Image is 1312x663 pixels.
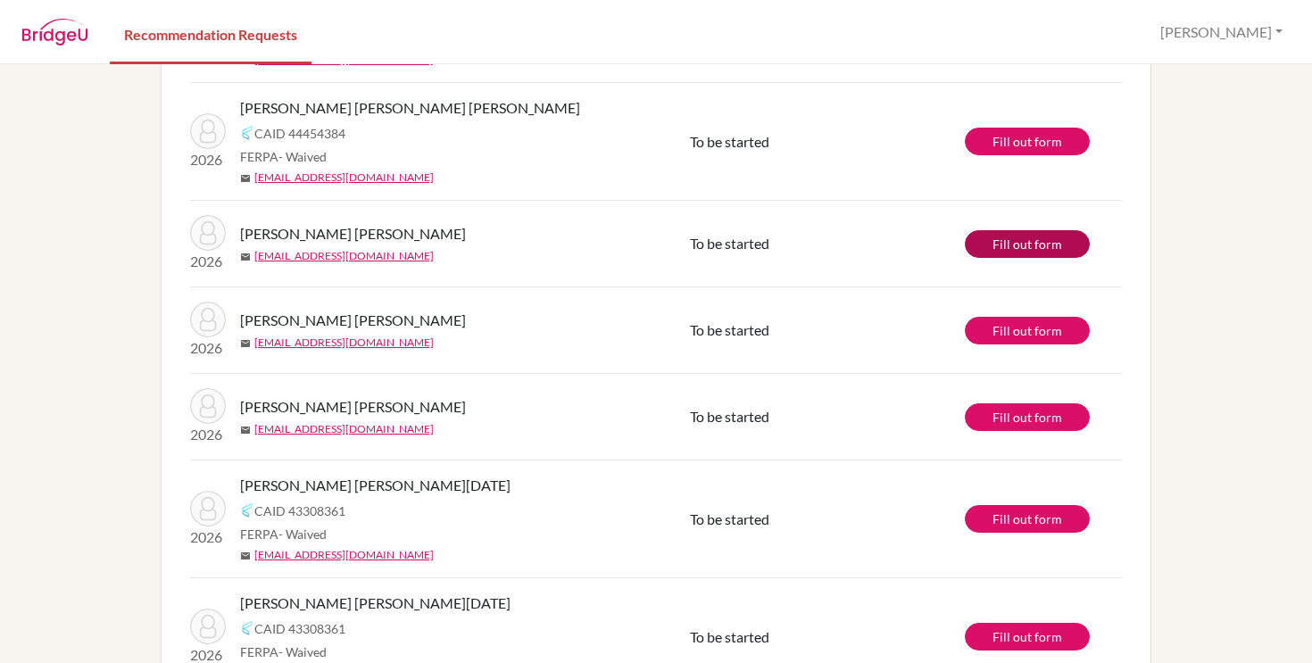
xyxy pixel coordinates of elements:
img: Common App logo [240,126,254,140]
span: mail [240,252,251,262]
p: 2026 [190,149,226,170]
img: BridgeU logo [21,19,88,46]
a: Fill out form [965,317,1090,344]
a: [EMAIL_ADDRESS][DOMAIN_NAME] [254,248,434,264]
img: Cajina Rivas, Diana Adriela [190,388,226,424]
span: mail [240,551,251,561]
span: - Waived [278,644,327,659]
img: Rodriguez Fernandez, Camilla Alexandra [190,113,226,149]
p: 2026 [190,337,226,359]
span: mail [240,55,251,66]
span: [PERSON_NAME] [PERSON_NAME][DATE] [240,475,511,496]
img: De Villers Sequeira, Lucia Marie [190,609,226,644]
span: [PERSON_NAME] [PERSON_NAME] [240,223,466,244]
span: To be started [690,133,769,150]
span: - Waived [278,149,327,164]
a: Fill out form [965,505,1090,533]
a: Fill out form [965,128,1090,155]
img: Common App logo [240,503,254,518]
p: 2026 [190,526,226,548]
span: FERPA [240,147,327,166]
a: Fill out form [965,403,1090,431]
a: Fill out form [965,623,1090,651]
span: [PERSON_NAME] [PERSON_NAME] [PERSON_NAME] [240,97,580,119]
a: [EMAIL_ADDRESS][DOMAIN_NAME] [254,421,434,437]
img: De Villers Sequeira, Lucia Marie [190,491,226,526]
span: To be started [690,628,769,645]
a: [EMAIL_ADDRESS][DOMAIN_NAME] [254,335,434,351]
p: 2026 [190,424,226,445]
span: FERPA [240,642,327,661]
span: To be started [690,235,769,252]
span: To be started [690,321,769,338]
span: FERPA [240,525,327,543]
a: [EMAIL_ADDRESS][DOMAIN_NAME] [254,170,434,186]
span: - Waived [278,526,327,542]
img: Gutierrez Celedon, Camilo [190,215,226,251]
a: [EMAIL_ADDRESS][DOMAIN_NAME] [254,547,434,563]
span: [PERSON_NAME] [PERSON_NAME][DATE] [240,593,511,614]
p: 2026 [190,251,226,272]
span: mail [240,173,251,184]
span: To be started [690,510,769,527]
span: CAID 44454384 [254,124,345,143]
img: Cajina Rivas, Diana Adriela [190,302,226,337]
span: mail [240,338,251,349]
span: CAID 43308361 [254,501,345,520]
button: [PERSON_NAME] [1152,15,1291,49]
span: To be started [690,408,769,425]
a: Recommendation Requests [110,3,311,64]
span: [PERSON_NAME] [PERSON_NAME] [240,396,466,418]
img: Common App logo [240,621,254,635]
a: Fill out form [965,230,1090,258]
span: CAID 43308361 [254,619,345,638]
span: [PERSON_NAME] [PERSON_NAME] [240,310,466,331]
span: mail [240,425,251,435]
